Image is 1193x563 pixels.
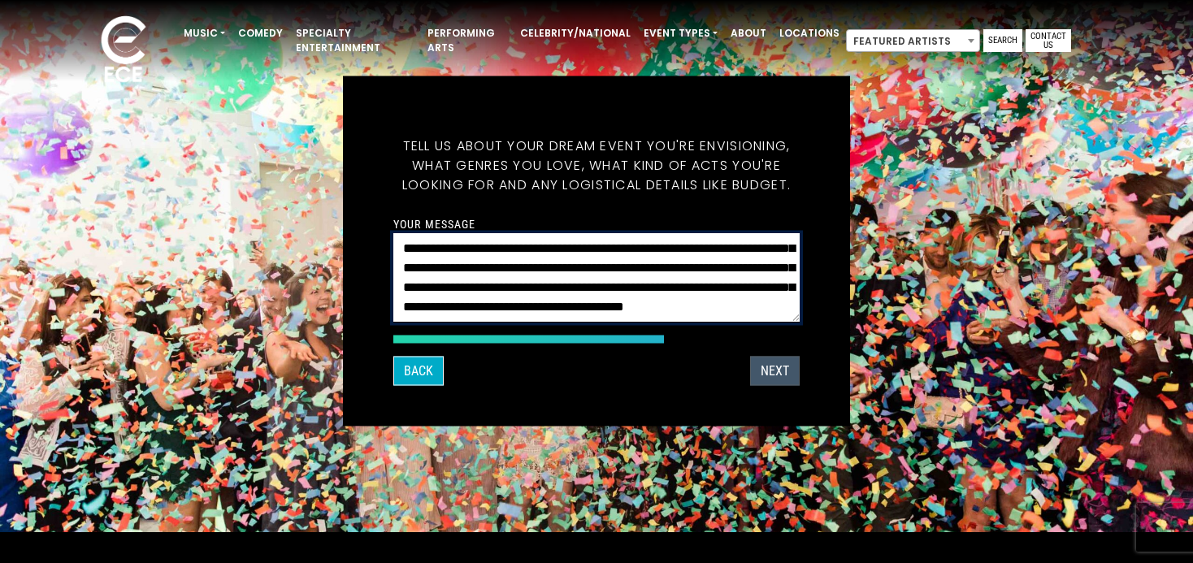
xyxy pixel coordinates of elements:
[983,29,1022,52] a: Search
[393,216,475,231] label: Your message
[637,19,724,47] a: Event Types
[393,116,800,214] h5: Tell us about your dream event you're envisioning, what genres you love, what kind of acts you're...
[393,356,444,385] button: Back
[750,356,800,385] button: NEXT
[514,19,637,47] a: Celebrity/National
[847,30,979,53] span: Featured Artists
[773,19,846,47] a: Locations
[83,11,164,90] img: ece_new_logo_whitev2-1.png
[289,19,421,62] a: Specialty Entertainment
[724,19,773,47] a: About
[421,19,514,62] a: Performing Arts
[1026,29,1071,52] a: Contact Us
[232,19,289,47] a: Comedy
[846,29,980,52] span: Featured Artists
[177,19,232,47] a: Music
